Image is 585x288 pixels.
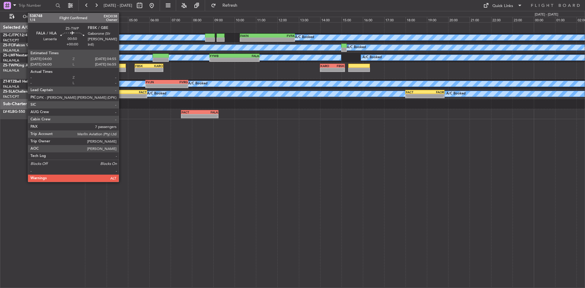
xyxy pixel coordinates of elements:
[3,94,19,99] a: FACT/CPT
[470,17,491,22] div: 21:00
[192,17,213,22] div: 08:00
[3,54,43,57] a: ZS-LMFNextant 400XTi
[127,90,147,94] div: FACT
[277,17,299,22] div: 12:00
[240,34,268,37] div: FAKN
[135,64,149,68] div: FBSK
[406,94,425,98] div: -
[171,17,192,22] div: 07:00
[85,17,106,22] div: 03:00
[3,68,19,73] a: FALA/HLA
[3,90,15,94] span: ZS-SLA
[167,80,188,84] div: FVRG
[425,94,444,98] div: -
[427,17,448,22] div: 19:00
[167,84,188,88] div: -
[217,3,243,8] span: Refresh
[535,12,558,17] div: [DATE] - [DATE]
[3,38,19,43] a: FACT/CPT
[188,79,207,88] div: A/C Booked
[146,80,167,84] div: FVJN
[149,64,163,68] div: KARO
[149,68,163,72] div: -
[342,17,363,22] div: 15:00
[320,17,342,22] div: 14:00
[3,44,14,47] span: ZS-FCI
[135,68,149,72] div: -
[235,17,256,22] div: 10:00
[295,33,314,42] div: A/C Booked
[127,94,147,98] div: -
[19,1,54,10] input: Trip Number
[321,68,332,72] div: -
[240,38,268,41] div: -
[146,84,167,88] div: -
[3,58,19,63] a: FALA/HLA
[268,38,295,41] div: -
[3,110,25,114] a: LV-KLBG-550
[406,90,425,94] div: FACT
[512,17,534,22] div: 23:00
[210,54,234,58] div: FYWB
[448,17,470,22] div: 20:00
[149,17,171,22] div: 06:00
[182,110,200,114] div: FACT
[446,89,466,98] div: A/C Booked
[347,43,366,52] div: A/C Booked
[3,54,16,57] span: ZS-LMF
[107,17,128,22] div: 04:00
[3,34,32,37] a: ZS-CJTPC12/47E
[128,17,149,22] div: 05:00
[3,64,16,67] span: ZS-TWP
[332,68,344,72] div: -
[235,58,259,62] div: -
[213,17,235,22] div: 09:00
[3,110,15,114] span: LV-KLB
[384,17,406,22] div: 17:00
[200,114,218,118] div: -
[7,12,66,22] button: Only With Activity
[555,17,576,22] div: 01:00
[3,80,48,84] a: ZT-RTZBell Helicopter 430
[363,17,384,22] div: 16:00
[491,17,512,22] div: 22:00
[3,84,19,89] a: FALA/HLA
[480,1,525,10] button: Quick Links
[107,90,127,94] div: FAOR
[16,15,64,19] span: Only With Activity
[210,58,234,62] div: -
[299,17,320,22] div: 13:00
[3,48,19,53] a: FALA/HLA
[406,17,427,22] div: 18:00
[3,34,15,37] span: ZS-CJT
[268,34,295,37] div: FVFA
[425,90,444,94] div: FAOR
[332,64,344,68] div: FBSK
[208,1,245,10] button: Refresh
[104,3,132,8] span: [DATE] - [DATE]
[3,80,15,84] span: ZT-RTZ
[147,89,166,98] div: A/C Booked
[534,17,555,22] div: 00:00
[3,90,41,94] a: ZS-SLAChallenger 350
[321,64,332,68] div: KARO
[492,3,513,9] div: Quick Links
[3,44,37,47] a: ZS-FCIFalcon 900EX
[200,110,218,114] div: FALA
[256,17,277,22] div: 11:00
[3,64,38,67] a: ZS-TWPKing Air 260
[107,94,127,98] div: -
[182,114,200,118] div: -
[74,12,97,17] div: [DATE] - [DATE]
[363,53,382,62] div: A/C Booked
[64,17,85,22] div: 02:00
[235,54,259,58] div: FALA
